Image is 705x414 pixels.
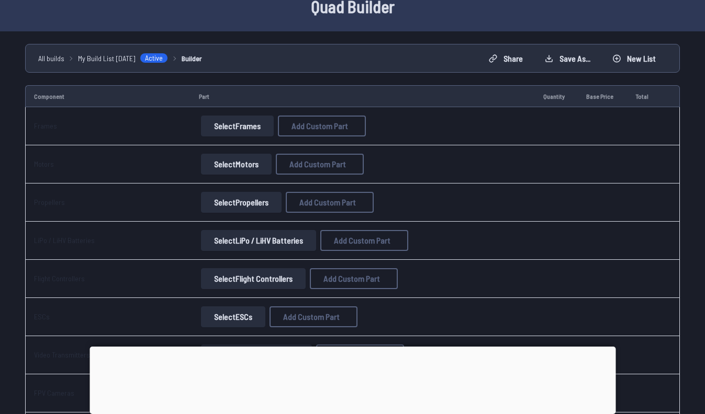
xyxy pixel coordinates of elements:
[199,230,318,251] a: SelectLiPo / LiHV Batteries
[289,160,346,168] span: Add Custom Part
[276,154,364,175] button: Add Custom Part
[199,344,314,365] a: SelectVideo Transmitters
[310,268,398,289] button: Add Custom Part
[603,50,665,67] button: New List
[270,306,357,327] button: Add Custom Part
[480,50,532,67] button: Share
[38,53,64,64] a: All builds
[278,116,366,136] button: Add Custom Part
[535,85,578,107] td: Quantity
[199,268,308,289] a: SelectFlight Controllers
[140,53,168,63] span: Active
[201,268,306,289] button: SelectFlight Controllers
[34,312,50,321] a: ESCs
[299,198,356,206] span: Add Custom Part
[627,85,661,107] td: Total
[34,236,95,245] a: LiPo / LiHV Batteries
[201,116,274,136] button: SelectFrames
[201,230,316,251] button: SelectLiPo / LiHV Batteries
[201,344,312,365] button: SelectVideo Transmitters
[283,313,340,321] span: Add Custom Part
[89,347,616,411] iframe: Advertisement
[34,198,65,206] a: Propellers
[182,53,202,64] a: Builder
[78,53,136,64] span: My Build List [DATE]
[34,274,85,283] a: Flight Controllers
[292,122,348,130] span: Add Custom Part
[34,350,90,359] a: Video Transmitters
[199,116,276,136] a: SelectFrames
[578,85,627,107] td: Base Price
[201,154,272,175] button: SelectMotors
[199,306,267,327] a: SelectESCs
[536,50,599,67] button: Save as...
[34,388,74,397] a: FPV Cameras
[334,236,390,245] span: Add Custom Part
[34,121,57,130] a: Frames
[316,344,404,365] button: Add Custom Part
[199,154,274,175] a: SelectMotors
[34,159,54,168] a: Motors
[201,192,282,213] button: SelectPropellers
[323,274,380,283] span: Add Custom Part
[286,192,374,213] button: Add Custom Part
[199,192,284,213] a: SelectPropellers
[191,85,535,107] td: Part
[320,230,408,251] button: Add Custom Part
[201,306,265,327] button: SelectESCs
[25,85,191,107] td: Component
[78,53,168,64] a: My Build List [DATE]Active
